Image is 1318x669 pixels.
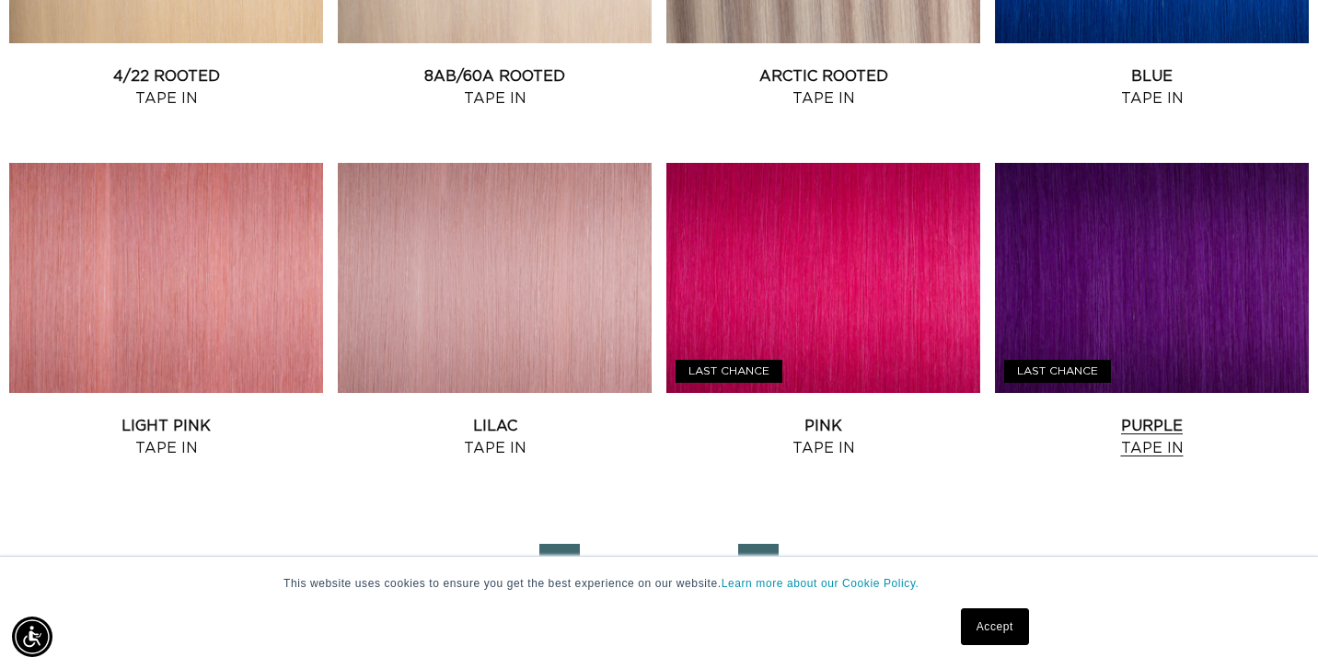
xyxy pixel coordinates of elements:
a: Page 2 [639,544,679,584]
a: Pink Tape In [666,415,980,459]
a: Arctic Rooted Tape In [666,65,980,110]
a: Page 1 [589,544,630,584]
a: Next page [738,544,779,584]
a: Accept [961,608,1029,645]
a: Previous page [539,544,580,584]
a: Blue Tape In [995,65,1309,110]
a: 8AB/60A Rooted Tape In [338,65,652,110]
a: Page 3 [688,544,729,584]
p: This website uses cookies to ensure you get the best experience on our website. [283,575,1035,592]
a: 4/22 Rooted Tape In [9,65,323,110]
a: Learn more about our Cookie Policy. [722,577,919,590]
a: Purple Tape In [995,415,1309,459]
a: Light Pink Tape In [9,415,323,459]
nav: Pagination [9,544,1309,584]
div: Accessibility Menu [12,617,52,657]
a: Lilac Tape In [338,415,652,459]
